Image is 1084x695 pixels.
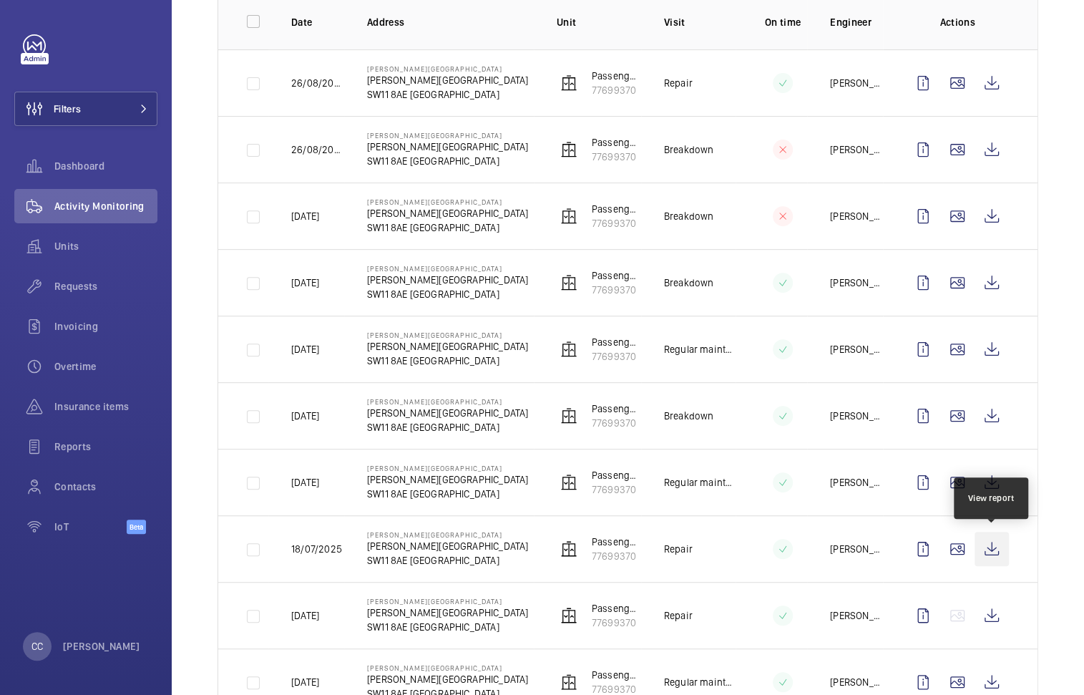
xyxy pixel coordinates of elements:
[592,468,641,482] p: Passenger Lift 2 - Guest Lift Middle
[54,319,157,334] span: Invoicing
[830,76,883,90] p: [PERSON_NAME]
[127,520,146,534] span: Beta
[560,540,577,558] img: elevator.svg
[291,342,319,356] p: [DATE]
[830,608,883,623] p: [PERSON_NAME]
[664,675,736,689] p: Regular maintenance
[367,273,528,287] p: [PERSON_NAME][GEOGRAPHIC_DATA]
[592,83,641,97] p: 77699370
[291,675,319,689] p: [DATE]
[367,131,528,140] p: [PERSON_NAME][GEOGRAPHIC_DATA]
[367,420,528,434] p: SW11 8AE [GEOGRAPHIC_DATA]
[664,142,714,157] p: Breakdown
[367,87,528,102] p: SW11 8AE [GEOGRAPHIC_DATA]
[367,472,528,487] p: [PERSON_NAME][GEOGRAPHIC_DATA]
[592,416,641,430] p: 77699370
[367,539,528,553] p: [PERSON_NAME][GEOGRAPHIC_DATA]
[54,239,157,253] span: Units
[830,675,883,689] p: [PERSON_NAME]
[367,606,528,620] p: [PERSON_NAME][GEOGRAPHIC_DATA]
[592,69,641,83] p: Passenger Lift 2 - Guest Lift Middle
[291,409,319,423] p: [DATE]
[830,342,883,356] p: [PERSON_NAME]
[664,76,693,90] p: Repair
[31,639,43,653] p: CC
[557,15,641,29] p: Unit
[592,402,641,416] p: Passenger Lift 2 - Guest Lift Middle
[830,475,883,490] p: [PERSON_NAME]
[664,409,714,423] p: Breakdown
[560,474,577,491] img: elevator.svg
[664,475,736,490] p: Regular maintenance
[830,209,883,223] p: [PERSON_NAME]
[560,607,577,624] img: elevator.svg
[367,220,528,235] p: SW11 8AE [GEOGRAPHIC_DATA]
[560,208,577,225] img: elevator.svg
[592,349,641,364] p: 77699370
[592,268,641,283] p: Passenger Lift 2 - Guest Lift Middle
[592,535,641,549] p: Passenger Lift 2 - Guest Lift Middle
[830,276,883,290] p: [PERSON_NAME]
[367,64,528,73] p: [PERSON_NAME][GEOGRAPHIC_DATA]
[291,608,319,623] p: [DATE]
[664,276,714,290] p: Breakdown
[54,159,157,173] span: Dashboard
[560,341,577,358] img: elevator.svg
[592,150,641,164] p: 77699370
[592,283,641,297] p: 77699370
[592,202,641,216] p: Passenger Lift 2 - Guest Lift Middle
[968,492,1015,505] div: View report
[367,287,528,301] p: SW11 8AE [GEOGRAPHIC_DATA]
[367,15,534,29] p: Address
[367,140,528,154] p: [PERSON_NAME][GEOGRAPHIC_DATA]
[367,672,528,686] p: [PERSON_NAME][GEOGRAPHIC_DATA]
[664,15,736,29] p: Visit
[367,487,528,501] p: SW11 8AE [GEOGRAPHIC_DATA]
[592,335,641,349] p: Passenger Lift 2 - Guest Lift Middle
[63,639,140,653] p: [PERSON_NAME]
[560,407,577,424] img: elevator.svg
[664,608,693,623] p: Repair
[54,480,157,494] span: Contacts
[367,198,528,206] p: [PERSON_NAME][GEOGRAPHIC_DATA]
[664,342,736,356] p: Regular maintenance
[367,597,528,606] p: [PERSON_NAME][GEOGRAPHIC_DATA]
[291,276,319,290] p: [DATE]
[367,154,528,168] p: SW11 8AE [GEOGRAPHIC_DATA]
[560,74,577,92] img: elevator.svg
[367,264,528,273] p: [PERSON_NAME][GEOGRAPHIC_DATA]
[54,199,157,213] span: Activity Monitoring
[54,359,157,374] span: Overtime
[367,530,528,539] p: [PERSON_NAME][GEOGRAPHIC_DATA]
[367,620,528,634] p: SW11 8AE [GEOGRAPHIC_DATA]
[291,15,344,29] p: Date
[367,553,528,568] p: SW11 8AE [GEOGRAPHIC_DATA]
[830,142,883,157] p: [PERSON_NAME]
[592,601,641,616] p: Passenger Lift 2 - Guest Lift Middle
[367,331,528,339] p: [PERSON_NAME][GEOGRAPHIC_DATA]
[592,135,641,150] p: Passenger Lift 2 - Guest Lift Middle
[592,668,641,682] p: Passenger Lift 2 - Guest Lift Middle
[367,339,528,354] p: [PERSON_NAME][GEOGRAPHIC_DATA]
[592,482,641,497] p: 77699370
[367,406,528,420] p: [PERSON_NAME][GEOGRAPHIC_DATA]
[592,616,641,630] p: 77699370
[367,73,528,87] p: [PERSON_NAME][GEOGRAPHIC_DATA]
[291,475,319,490] p: [DATE]
[291,142,344,157] p: 26/08/2025
[367,397,528,406] p: [PERSON_NAME][GEOGRAPHIC_DATA]
[54,399,157,414] span: Insurance items
[291,76,344,90] p: 26/08/2025
[367,664,528,672] p: [PERSON_NAME][GEOGRAPHIC_DATA]
[592,549,641,563] p: 77699370
[367,206,528,220] p: [PERSON_NAME][GEOGRAPHIC_DATA]
[54,520,127,534] span: IoT
[367,464,528,472] p: [PERSON_NAME][GEOGRAPHIC_DATA]
[367,354,528,368] p: SW11 8AE [GEOGRAPHIC_DATA]
[830,15,883,29] p: Engineer
[560,141,577,158] img: elevator.svg
[54,102,81,116] span: Filters
[664,209,714,223] p: Breakdown
[560,274,577,291] img: elevator.svg
[592,216,641,230] p: 77699370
